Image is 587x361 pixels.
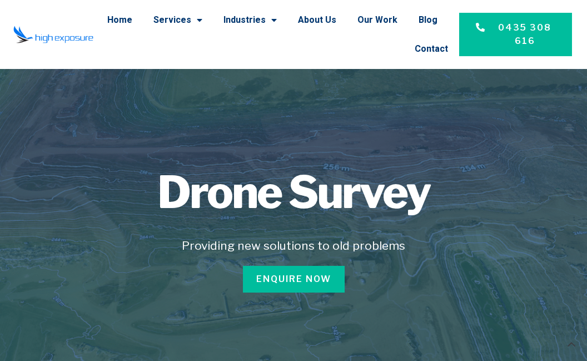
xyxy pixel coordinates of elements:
[459,13,572,56] a: 0435 308 616
[223,6,277,34] a: Industries
[13,26,93,43] img: Final-Logo copy
[256,273,331,286] span: Enquire Now
[415,34,448,63] a: Contact
[419,6,437,34] a: Blog
[495,21,555,48] span: 0435 308 616
[107,6,132,34] a: Home
[105,6,447,63] nav: Menu
[298,6,336,34] a: About Us
[243,266,345,293] a: Enquire Now
[23,237,564,255] h5: Providing new solutions to old problems
[357,6,397,34] a: Our Work
[23,170,564,215] h1: Drone Survey
[153,6,202,34] a: Services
